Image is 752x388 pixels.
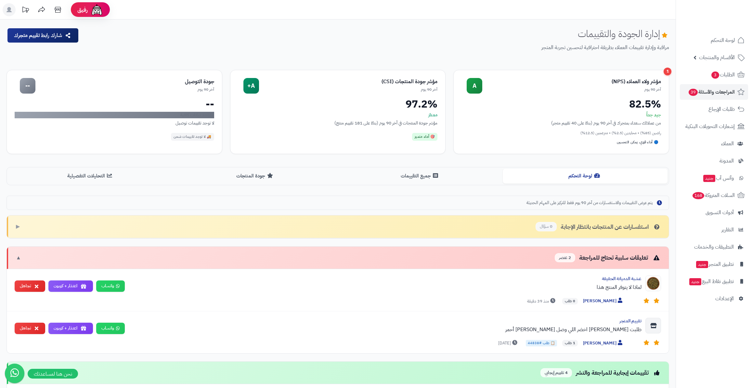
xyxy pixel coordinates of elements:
[715,294,734,303] span: الإعدادات
[412,133,437,141] div: 🎯 أداء متميز
[90,3,103,16] img: ai-face.png
[555,253,661,263] div: تعليقات سلبية تحتاج للمراجعة
[130,318,642,324] div: تقييم المتجر
[238,112,438,118] div: ممتاز
[35,87,214,92] div: آخر 90 يوم
[562,298,578,304] span: 0 طلب
[680,239,748,255] a: التطبيقات والخدمات
[467,78,482,94] div: A
[482,78,661,85] div: مؤشر ولاء العملاء (NPS)
[536,222,661,231] div: استفسارات عن المنتجات بانتظار الإجابة
[680,291,748,306] a: الإعدادات
[536,222,557,231] span: 0 سؤال
[711,70,735,79] span: الطلبات
[693,192,704,199] span: 168
[583,298,624,304] span: [PERSON_NAME]
[526,200,653,206] span: يتم عرض التقييمات والاستفسارات من آخر 90 يوم فقط للتركيز على المهام الحديثة
[338,169,503,183] button: جميع التقييمات
[680,153,748,169] a: المدونة
[15,120,214,126] div: لا توجد تقييمات توصيل
[680,274,748,289] a: تطبيق نقاط البيعجديد
[699,53,735,62] span: الأقسام والمنتجات
[130,326,642,333] div: طلبت [PERSON_NAME] اخضر اللي وصل [PERSON_NAME] أحمر
[680,136,748,151] a: العملاء
[680,256,748,272] a: تطبيق المتجرجديد
[555,253,575,263] span: 2 عنصر
[7,28,78,43] button: شارك رابط تقييم متجرك
[35,78,214,85] div: جودة التوصيل
[680,84,748,100] a: المراجعات والأسئلة39
[15,99,214,109] div: --
[16,254,21,262] span: ▼
[583,340,624,347] span: [PERSON_NAME]
[703,175,715,182] span: جديد
[77,6,88,14] span: رفيق
[503,169,668,183] button: لوحة التحكم
[461,120,661,126] div: من عملائك سعداء بمتجرك في آخر 90 يوم (بناءً على 40 تقييم متجر)
[721,225,734,234] span: التقارير
[238,99,438,109] div: 97.2%
[48,280,93,292] button: اعتذار + كوبون
[130,283,642,291] div: لماذا لا يتوفر المنتج هذا
[696,261,708,268] span: جديد
[689,277,734,286] span: تطبيق نقاط البيع
[461,112,661,118] div: جيد جداً
[680,205,748,220] a: أدوات التسويق
[259,87,438,92] div: آخر 90 يوم
[680,188,748,203] a: السلات المتروكة168
[526,340,557,346] span: 📋 طلب #44838
[461,130,661,136] div: راضين (85%) • محايدين (2.5%) • منزعجين (12.5%)
[482,87,661,92] div: آخر 90 يوم
[680,119,748,134] a: إشعارات التحويلات البنكية
[721,139,734,148] span: العملاء
[692,191,735,200] span: السلات المتروكة
[688,87,735,97] span: المراجعات والأسئلة
[8,169,173,183] button: التحليلات التفصيلية
[694,242,734,252] span: التطبيقات والخدمات
[259,78,438,85] div: مؤشر جودة المنتجات (CSI)
[578,28,669,39] h1: إدارة الجودة والتقييمات
[15,323,45,334] button: تجاهل
[685,122,735,131] span: إشعارات التحويلات البنكية
[173,169,338,183] button: جودة المنتجات
[695,260,734,269] span: تطبيق المتجر
[645,276,661,291] img: Product
[243,78,259,94] div: A+
[238,120,438,126] div: مؤشر جودة المنتجات في آخر 90 يوم (بناءً على 181 تقييم منتج)
[680,67,748,83] a: الطلبات3
[16,223,20,230] span: ▶
[461,99,661,109] div: 82.5%
[680,32,748,48] a: لوحة التحكم
[15,112,214,118] div: لا توجد بيانات كافية
[540,368,572,378] span: 4 تقييم إيجابي
[680,222,748,238] a: التقارير
[15,280,45,292] button: تجاهل
[703,174,734,183] span: وآتس آب
[689,278,701,285] span: جديد
[130,276,642,282] div: عشبة الدميانة الحقيقة
[498,340,519,346] span: [DATE]
[680,170,748,186] a: وآتس آبجديد
[48,323,93,334] button: اعتذار + كوبون
[20,78,35,94] div: --
[711,36,735,45] span: لوحة التحكم
[562,340,578,346] span: 1 طلب
[706,208,734,217] span: أدوات التسويق
[708,105,735,114] span: طلبات الإرجاع
[711,71,719,79] span: 3
[720,156,734,165] span: المدونة
[96,323,125,334] a: واتساب
[527,298,557,304] span: منذ 39 دقيقة
[689,89,698,96] span: 39
[540,368,661,378] div: تقييمات إيجابية للمراجعة والنشر
[17,3,33,18] a: تحديثات المنصة
[96,280,125,292] a: واتساب
[171,133,214,141] div: 🚚 لا توجد تقييمات شحن
[614,138,661,146] div: 🔵 أداء قوي، يمكن التحسين
[680,101,748,117] a: طلبات الإرجاع
[664,68,671,75] div: 1
[84,44,669,51] p: مراقبة وإدارة تقييمات العملاء بطريقة احترافية لتحسين تجربة المتجر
